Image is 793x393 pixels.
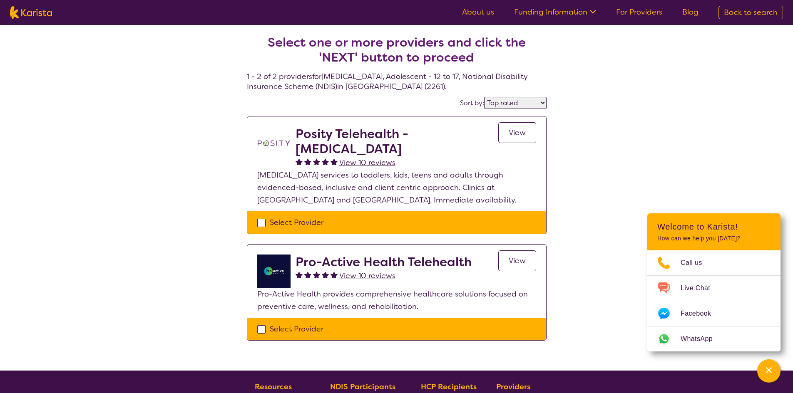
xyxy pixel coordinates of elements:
span: Call us [681,257,712,269]
img: ymlb0re46ukcwlkv50cv.png [257,255,291,288]
ul: Choose channel [647,250,781,351]
span: WhatsApp [681,333,723,345]
img: fullstar [322,158,329,165]
button: Channel Menu [757,359,781,383]
img: Karista logo [10,6,52,19]
img: fullstar [296,271,303,278]
b: Resources [255,382,292,392]
img: fullstar [313,271,320,278]
a: Funding Information [514,7,596,17]
label: Sort by: [460,99,484,107]
h2: Pro-Active Health Telehealth [296,255,472,269]
a: View 10 reviews [339,156,395,169]
img: fullstar [304,271,311,278]
span: View [509,128,526,138]
b: HCP Recipients [421,382,477,392]
a: About us [462,7,494,17]
span: View [509,256,526,266]
img: fullstar [313,158,320,165]
p: [MEDICAL_DATA] services to toddlers, kids, teens and adults through evidenced-based, inclusive an... [257,169,536,206]
h4: 1 - 2 of 2 providers for [MEDICAL_DATA] , Adolescent - 12 to 17 , National Disability Insurance S... [247,15,547,91]
p: How can we help you [DATE]? [657,235,771,242]
span: Facebook [681,307,721,320]
div: Channel Menu [647,213,781,351]
a: Back to search [718,6,783,19]
h2: Welcome to Karista! [657,222,771,232]
img: fullstar [331,271,338,278]
a: View 10 reviews [339,269,395,282]
a: Web link opens in a new tab. [647,326,781,351]
a: View [498,122,536,143]
a: Blog [682,7,699,17]
span: Back to search [724,7,778,17]
a: View [498,250,536,271]
img: fullstar [304,158,311,165]
img: fullstar [296,158,303,165]
h2: Posity Telehealth - [MEDICAL_DATA] [296,126,498,156]
b: NDIS Participants [330,382,395,392]
b: Providers [496,382,530,392]
span: View 10 reviews [339,271,395,281]
h2: Select one or more providers and click the 'NEXT' button to proceed [257,35,537,65]
img: fullstar [322,271,329,278]
p: Pro-Active Health provides comprehensive healthcare solutions focused on preventive care, wellnes... [257,288,536,313]
img: fullstar [331,158,338,165]
img: t1bslo80pcylnzwjhndq.png [257,126,291,160]
span: View 10 reviews [339,158,395,168]
span: Live Chat [681,282,720,294]
a: For Providers [616,7,662,17]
